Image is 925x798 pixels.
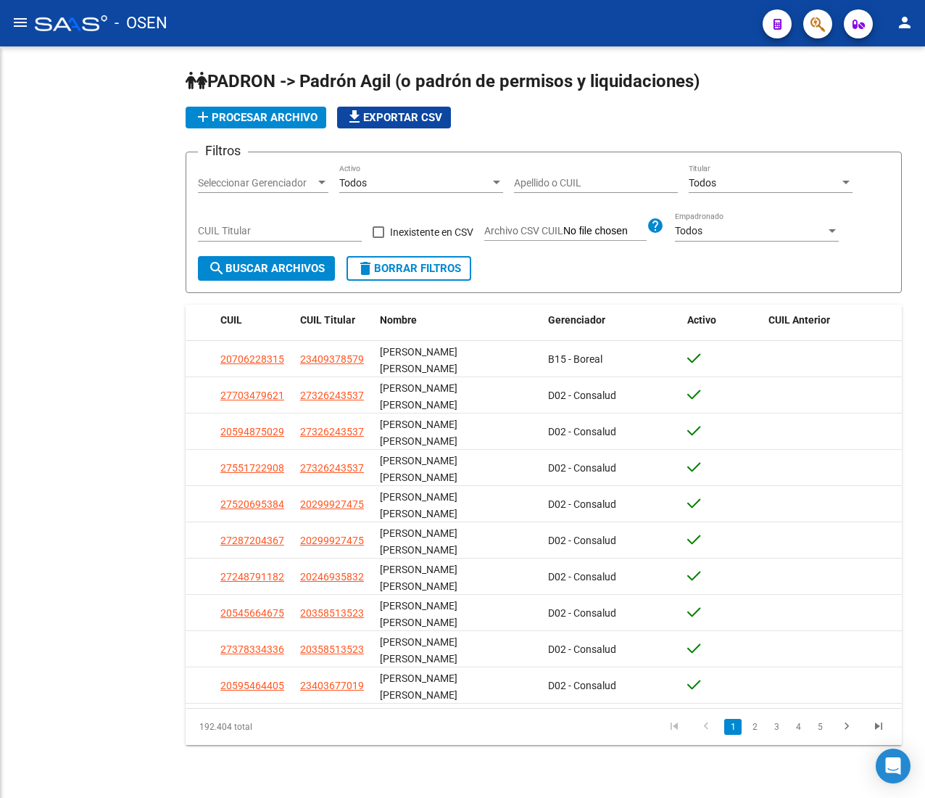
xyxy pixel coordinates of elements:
[548,535,616,546] span: D02 - Consalud
[186,71,700,91] span: PADRON -> Padrón Agil (o padrón de permisos y liquidaciones)
[346,108,363,126] mat-icon: file_download
[811,719,829,735] a: 5
[220,462,284,474] span: 27551722908
[220,426,284,437] span: 20594875029
[380,564,457,609] span: [PERSON_NAME] [PERSON_NAME] [PERSON_NAME]
[300,607,364,619] span: 20358513523
[186,709,326,745] div: 192.404 total
[681,305,763,336] datatable-header-cell: Activo
[380,491,457,519] span: [PERSON_NAME] [PERSON_NAME]
[548,571,616,583] span: D02 - Consalud
[220,607,284,619] span: 20545664675
[380,455,457,483] span: [PERSON_NAME] [PERSON_NAME]
[220,680,284,691] span: 20595464405
[339,177,367,189] span: Todos
[542,305,681,336] datatable-header-cell: Gerenciador
[766,715,787,739] li: page 3
[380,672,457,701] span: [PERSON_NAME] [PERSON_NAME]
[357,262,461,275] span: Borrar Filtros
[220,314,242,326] span: CUIL
[548,390,616,401] span: D02 - Consalud
[220,571,284,583] span: 27248791182
[876,749,911,783] div: Open Intercom Messenger
[563,225,647,238] input: Archivo CSV CUIL
[548,353,602,365] span: B15 - Boreal
[300,426,364,437] span: 27326243537
[220,535,284,546] span: 27287204367
[186,107,326,128] button: Procesar archivo
[220,390,284,401] span: 27703479621
[115,7,167,39] span: - OSEN
[300,462,364,474] span: 27326243537
[357,260,374,277] mat-icon: delete
[198,256,335,281] button: Buscar Archivos
[337,107,451,128] button: Exportar CSV
[647,217,664,234] mat-icon: help
[896,14,913,31] mat-icon: person
[548,462,616,474] span: D02 - Consalud
[300,643,364,655] span: 20358513523
[548,498,616,510] span: D02 - Consalud
[12,14,29,31] mat-icon: menu
[194,108,212,126] mat-icon: add
[208,260,225,277] mat-icon: search
[789,719,807,735] a: 4
[300,314,355,326] span: CUIL Titular
[300,498,364,510] span: 20299927475
[380,382,457,411] span: [PERSON_NAME] [PERSON_NAME]
[220,353,284,365] span: 20706228315
[548,426,616,437] span: D02 - Consalud
[787,715,809,739] li: page 4
[346,111,442,124] span: Exportar CSV
[548,680,616,691] span: D02 - Consalud
[744,715,766,739] li: page 2
[194,111,318,124] span: Procesar archivo
[865,719,892,735] a: go to last page
[548,607,616,619] span: D02 - Consalud
[215,305,294,336] datatable-header-cell: CUIL
[300,535,364,546] span: 20299927475
[380,527,457,572] span: [PERSON_NAME] [PERSON_NAME] [PERSON_NAME]
[374,305,542,336] datatable-header-cell: Nombre
[380,314,417,326] span: Nombre
[380,346,457,374] span: [PERSON_NAME] [PERSON_NAME]
[208,262,325,275] span: Buscar Archivos
[294,305,374,336] datatable-header-cell: CUIL Titular
[220,643,284,655] span: 27378334336
[380,636,457,665] span: [PERSON_NAME] [PERSON_NAME]
[724,719,742,735] a: 1
[220,498,284,510] span: 27520695384
[198,177,315,189] span: Seleccionar Gerenciador
[675,225,702,236] span: Todos
[548,314,605,326] span: Gerenciador
[300,353,364,365] span: 23409378579
[763,305,902,336] datatable-header-cell: CUIL Anterior
[768,719,785,735] a: 3
[300,571,364,583] span: 20246935832
[380,600,457,628] span: [PERSON_NAME] [PERSON_NAME]
[809,715,831,739] li: page 5
[768,314,830,326] span: CUIL Anterior
[689,177,716,189] span: Todos
[833,719,860,735] a: go to next page
[390,223,473,241] span: Inexistente en CSV
[198,141,248,161] h3: Filtros
[660,719,688,735] a: go to first page
[347,256,471,281] button: Borrar Filtros
[746,719,763,735] a: 2
[548,643,616,655] span: D02 - Consalud
[722,715,744,739] li: page 1
[484,225,563,236] span: Archivo CSV CUIL
[380,419,457,464] span: [PERSON_NAME] [PERSON_NAME] [PERSON_NAME]
[300,390,364,401] span: 27326243537
[687,314,716,326] span: Activo
[300,680,364,691] span: 23403677019
[692,719,720,735] a: go to previous page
